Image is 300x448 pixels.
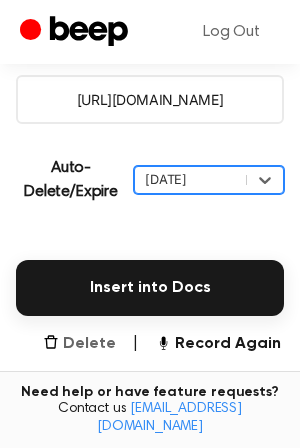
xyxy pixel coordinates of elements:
span: | [132,332,139,356]
button: Insert into Docs [16,260,284,316]
button: Delete [43,332,116,356]
span: Contact us [12,401,288,436]
p: Auto-Delete/Expire [16,156,126,204]
button: Record Again [155,332,281,356]
a: Beep [20,13,133,52]
div: [DATE] [145,170,236,189]
a: [EMAIL_ADDRESS][DOMAIN_NAME] [97,402,242,434]
a: Log Out [183,8,280,56]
